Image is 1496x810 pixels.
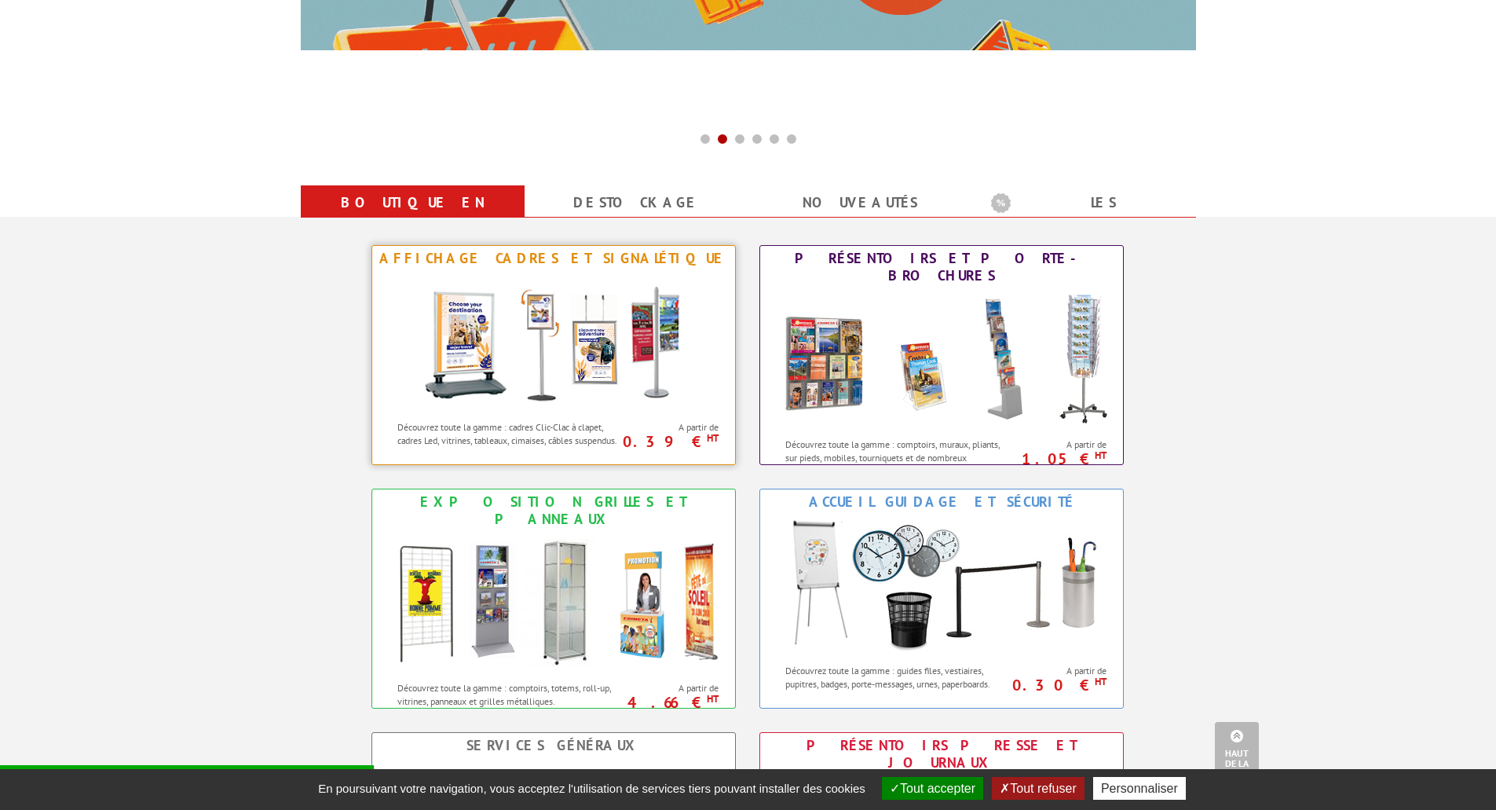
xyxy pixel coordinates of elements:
[882,777,983,800] button: Tout accepter
[397,420,621,447] p: Découvrez toute la gamme : cadres Clic-Clac à clapet, cadres Led, vitrines, tableaux, cimaises, c...
[992,777,1084,800] button: Tout refuser
[785,664,1009,691] p: Découvrez toute la gamme : guides files, vestiaires, pupitres, badges, porte-messages, urnes, pap...
[376,250,731,267] div: Affichage Cadres et Signalétique
[991,189,1187,220] b: Les promotions
[769,288,1114,430] img: Présentoirs et Porte-brochures
[991,189,1177,245] a: Les promotions
[1095,449,1106,462] sup: HT
[371,245,736,465] a: Affichage Cadres et Signalétique Affichage Cadres et Signalétique Découvrez toute la gamme : cadr...
[626,682,719,695] span: A partir de
[310,782,873,795] span: En poursuivant votre navigation, vous acceptez l'utilisation de services tiers pouvant installer ...
[1014,665,1107,677] span: A partir de
[381,532,726,673] img: Exposition Grilles et Panneaux
[1095,675,1106,688] sup: HT
[764,737,1119,772] div: Présentoirs Presse et Journaux
[1215,722,1259,786] a: Haut de la page
[767,189,953,217] a: nouveautés
[1093,777,1186,800] button: Personnaliser (fenêtre modale)
[764,250,1119,284] div: Présentoirs et Porte-brochures
[759,245,1124,465] a: Présentoirs et Porte-brochures Présentoirs et Porte-brochures Découvrez toute la gamme : comptoir...
[707,692,719,706] sup: HT
[759,489,1124,709] a: Accueil Guidage et Sécurité Accueil Guidage et Sécurité Découvrez toute la gamme : guides files, ...
[543,189,730,217] a: Destockage
[1014,438,1107,451] span: A partir de
[618,698,719,707] p: 4.66 €
[397,681,621,708] p: Découvrez toute la gamme : comptoirs, totems, roll-up, vitrines, panneaux et grilles métalliques.
[785,438,1009,478] p: Découvrez toute la gamme : comptoirs, muraux, pliants, sur pieds, mobiles, tourniquets et de nomb...
[1006,454,1107,464] p: 1.05 €
[320,189,506,245] a: Boutique en ligne
[376,737,731,754] div: Services Généraux
[707,431,719,445] sup: HT
[626,421,719,434] span: A partir de
[1006,680,1107,690] p: 0.30 €
[769,515,1114,656] img: Accueil Guidage et Sécurité
[408,271,699,412] img: Affichage Cadres et Signalétique
[376,493,731,528] div: Exposition Grilles et Panneaux
[618,437,719,446] p: 0.39 €
[764,493,1119,511] div: Accueil Guidage et Sécurité
[371,489,736,709] a: Exposition Grilles et Panneaux Exposition Grilles et Panneaux Découvrez toute la gamme : comptoir...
